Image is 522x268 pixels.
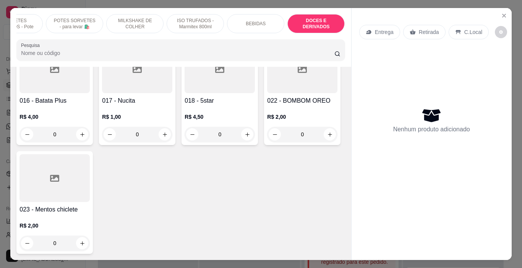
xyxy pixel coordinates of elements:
[19,113,90,121] p: R$ 4,00
[186,128,198,140] button: decrease-product-quantity
[76,128,88,140] button: increase-product-quantity
[269,128,281,140] button: decrease-product-quantity
[19,205,90,214] h4: 023 - Mentos chiclete
[267,96,337,105] h4: 022 - BOMBOM OREO
[375,28,394,36] p: Entrega
[267,113,337,121] p: R$ 2,00
[419,28,439,36] p: Retirada
[464,28,482,36] p: C.Local
[76,237,88,249] button: increase-product-quantity
[185,96,255,105] h4: 018 - 5star
[246,21,266,27] p: BEBIDAS
[21,49,334,57] input: Pesquisa
[241,128,253,140] button: increase-product-quantity
[393,125,470,134] p: Nenhum produto adicionado
[173,18,217,30] p: ISO TRUFADOS - Marmitex 800ml
[495,26,507,38] button: decrease-product-quantity
[102,96,172,105] h4: 017 - Nucita
[102,113,172,121] p: R$ 1,00
[19,96,90,105] h4: 016 - Batata Plus
[324,128,336,140] button: increase-product-quantity
[21,237,33,249] button: decrease-product-quantity
[113,18,157,30] p: MILKSHAKE DE COLHER
[21,128,33,140] button: decrease-product-quantity
[294,18,338,30] p: DOCES E DERIVADOS
[19,222,90,229] p: R$ 2,00
[52,18,97,30] p: POTES SORVETES - para levar 🛍️
[498,10,510,22] button: Close
[104,128,116,140] button: decrease-product-quantity
[185,113,255,121] p: R$ 4,50
[21,42,42,48] label: Pesquisa
[159,128,171,140] button: increase-product-quantity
